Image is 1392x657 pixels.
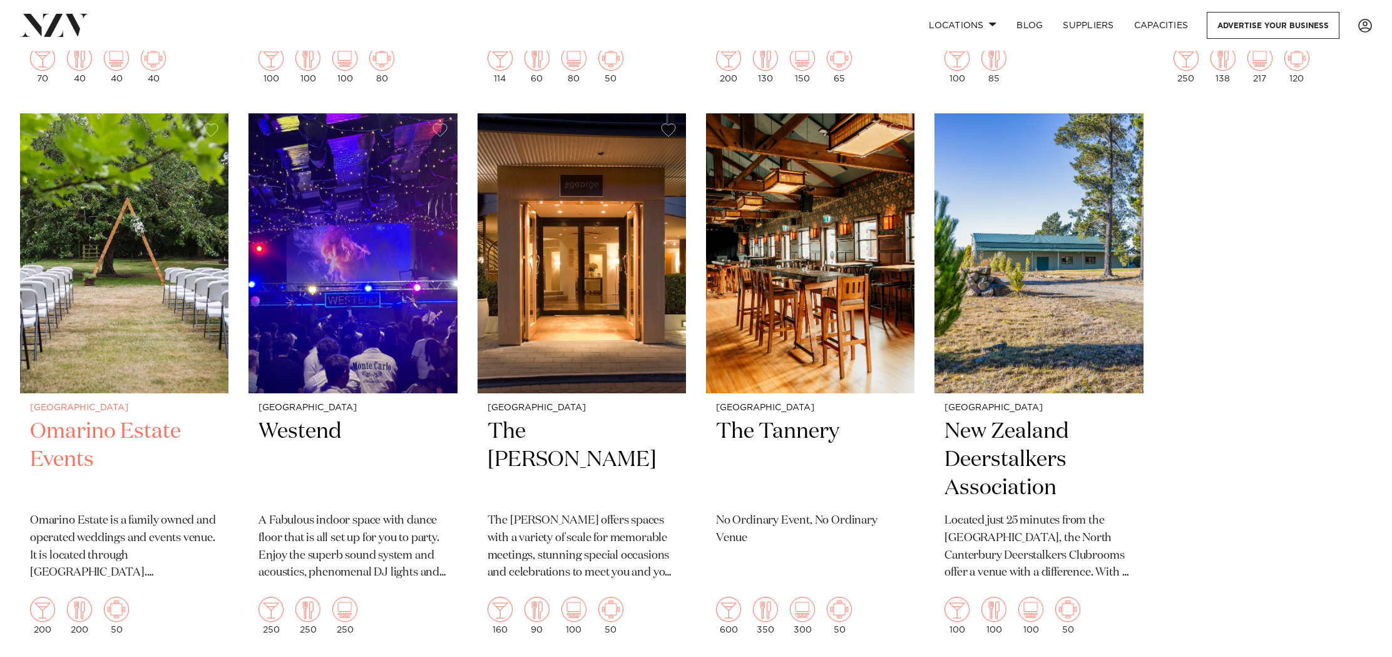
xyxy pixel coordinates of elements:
[30,418,218,502] h2: Omarino Estate Events
[827,597,852,622] img: meeting.png
[716,46,741,71] img: cocktail.png
[258,597,284,622] img: cocktail.png
[716,418,904,502] h2: The Tannery
[141,46,166,71] img: meeting.png
[248,113,457,644] a: [GEOGRAPHIC_DATA] Westend A Fabulous indoor space with dance floor that is all set up for you to ...
[295,597,320,634] div: 250
[1284,46,1309,71] img: meeting.png
[295,46,320,71] img: dining.png
[104,46,129,71] img: theatre.png
[706,113,914,644] a: [GEOGRAPHIC_DATA] The Tannery No Ordinary Event, No Ordinary Venue 600 350 300 50
[1055,597,1080,622] img: meeting.png
[488,597,513,634] div: 160
[981,46,1006,83] div: 85
[1247,46,1272,71] img: theatre.png
[30,403,218,413] small: [GEOGRAPHIC_DATA]
[753,46,778,83] div: 130
[561,597,586,622] img: theatre.png
[790,597,815,634] div: 300
[104,597,129,634] div: 50
[332,46,357,71] img: theatre.png
[716,512,904,547] p: No Ordinary Event, No Ordinary Venue
[1174,46,1199,71] img: cocktail.png
[332,597,357,634] div: 250
[295,597,320,622] img: dining.png
[919,12,1006,39] a: Locations
[104,46,129,83] div: 40
[944,418,1133,502] h2: New Zealand Deerstalkers Association
[104,597,129,622] img: meeting.png
[295,46,320,83] div: 100
[141,46,166,83] div: 40
[67,597,92,634] div: 200
[20,113,228,644] a: [GEOGRAPHIC_DATA] Omarino Estate Events Omarino Estate is a family owned and operated weddings an...
[1124,12,1199,39] a: Capacities
[488,418,676,502] h2: The [PERSON_NAME]
[67,46,92,83] div: 40
[258,597,284,634] div: 250
[1247,46,1272,83] div: 217
[716,46,741,83] div: 200
[944,46,970,83] div: 100
[258,46,284,71] img: cocktail.png
[753,46,778,71] img: dining.png
[790,46,815,71] img: theatre.png
[488,512,676,582] p: The [PERSON_NAME] offers spaces with a variety of scale for memorable meetings, stunning special ...
[30,512,218,582] p: Omarino Estate is a family owned and operated weddings and events venue. It is located through [G...
[827,46,852,83] div: 65
[30,597,55,634] div: 200
[67,46,92,71] img: dining.png
[525,46,550,71] img: dining.png
[30,597,55,622] img: cocktail.png
[258,46,284,83] div: 100
[258,512,447,582] p: A Fabulous indoor space with dance floor that is all set up for you to party. Enjoy the superb so...
[790,597,815,622] img: theatre.png
[598,597,623,622] img: meeting.png
[1174,46,1199,83] div: 250
[598,46,623,83] div: 50
[1018,597,1043,622] img: theatre.png
[598,46,623,71] img: meeting.png
[488,403,676,413] small: [GEOGRAPHIC_DATA]
[827,597,852,634] div: 50
[488,46,513,83] div: 114
[1055,597,1080,634] div: 50
[716,597,741,622] img: cocktail.png
[525,597,550,634] div: 90
[1210,46,1236,71] img: dining.png
[369,46,394,71] img: meeting.png
[561,597,586,634] div: 100
[753,597,778,622] img: dining.png
[258,418,447,502] h2: Westend
[561,46,586,71] img: theatre.png
[981,597,1006,622] img: dining.png
[561,46,586,83] div: 80
[30,46,55,83] div: 70
[67,597,92,622] img: dining.png
[525,597,550,622] img: dining.png
[1018,597,1043,634] div: 100
[716,597,741,634] div: 600
[20,14,88,36] img: nzv-logo.png
[944,597,970,634] div: 100
[488,46,513,71] img: cocktail.png
[1210,46,1236,83] div: 138
[790,46,815,83] div: 150
[332,46,357,83] div: 100
[981,46,1006,71] img: dining.png
[1207,12,1339,39] a: Advertise your business
[934,113,1143,644] a: [GEOGRAPHIC_DATA] New Zealand Deerstalkers Association Located just 25 minutes from the [GEOGRAPH...
[525,46,550,83] div: 60
[944,597,970,622] img: cocktail.png
[1284,46,1309,83] div: 120
[598,597,623,634] div: 50
[1053,12,1123,39] a: SUPPLIERS
[827,46,852,71] img: meeting.png
[478,113,686,644] a: [GEOGRAPHIC_DATA] The [PERSON_NAME] The [PERSON_NAME] offers spaces with a variety of scale for m...
[944,46,970,71] img: cocktail.png
[981,597,1006,634] div: 100
[258,403,447,413] small: [GEOGRAPHIC_DATA]
[944,512,1133,582] p: Located just 25 minutes from the [GEOGRAPHIC_DATA], the North Canterbury Deerstalkers Clubrooms o...
[716,403,904,413] small: [GEOGRAPHIC_DATA]
[944,403,1133,413] small: [GEOGRAPHIC_DATA]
